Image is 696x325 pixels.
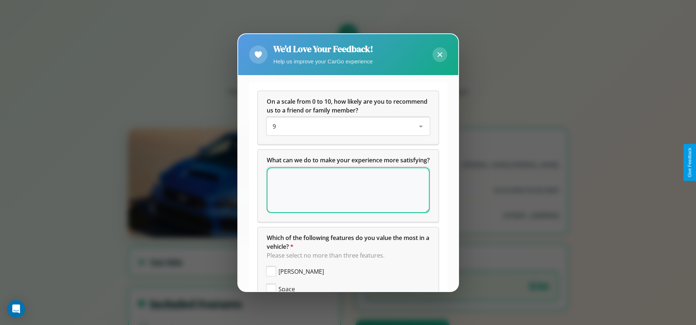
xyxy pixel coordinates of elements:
span: 9 [273,122,276,130]
span: What can we do to make your experience more satisfying? [267,156,430,164]
h5: On a scale from 0 to 10, how likely are you to recommend us to a friend or family member? [267,97,430,115]
span: On a scale from 0 to 10, how likely are you to recommend us to a friend or family member? [267,97,429,114]
div: Open Intercom Messenger [7,300,25,318]
div: Give Feedback [687,148,692,177]
div: On a scale from 0 to 10, how likely are you to recommend us to a friend or family member? [258,91,438,144]
span: Which of the following features do you value the most in a vehicle? [267,234,431,251]
span: Please select no more than three features. [267,251,385,259]
span: Space [278,285,295,293]
span: [PERSON_NAME] [278,267,324,276]
h2: We'd Love Your Feedback! [273,43,373,55]
p: Help us improve your CarGo experience [273,56,373,66]
div: On a scale from 0 to 10, how likely are you to recommend us to a friend or family member? [267,118,430,135]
